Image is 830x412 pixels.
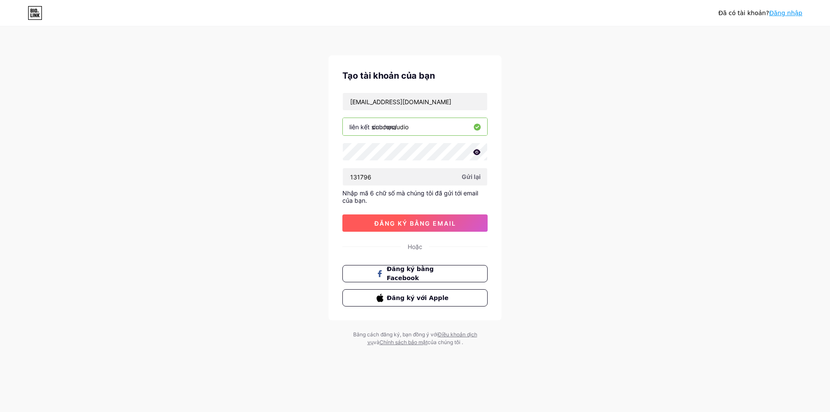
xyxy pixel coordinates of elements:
font: liên kết sinh học/ [349,123,397,131]
input: tên người dùng [343,118,487,135]
font: Đã có tài khoản? [718,10,769,16]
a: Chính sách bảo mật [380,339,428,345]
font: đăng ký bằng email [374,220,456,227]
font: Nhập mã 6 chữ số mà chúng tôi đã gửi tới email của bạn. [342,189,478,204]
button: đăng ký bằng email [342,214,488,232]
font: và [373,339,380,345]
input: Dán mã đăng nhập [343,168,487,185]
input: E-mail [343,93,487,110]
font: Đăng ký với Apple [387,294,449,301]
button: Đăng ký bằng Facebook [342,265,488,282]
font: Hoặc [408,243,422,250]
font: Bằng cách đăng ký, bạn đồng ý với [353,331,438,338]
font: Gửi lại [462,173,481,180]
font: của chúng tôi . [428,339,463,345]
font: Đăng ký bằng Facebook [387,265,434,281]
font: Tạo tài khoản của bạn [342,70,435,81]
a: Đăng nhập [769,10,802,16]
a: Điều khoản dịch vụ [367,331,477,345]
button: Đăng ký với Apple [342,289,488,307]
